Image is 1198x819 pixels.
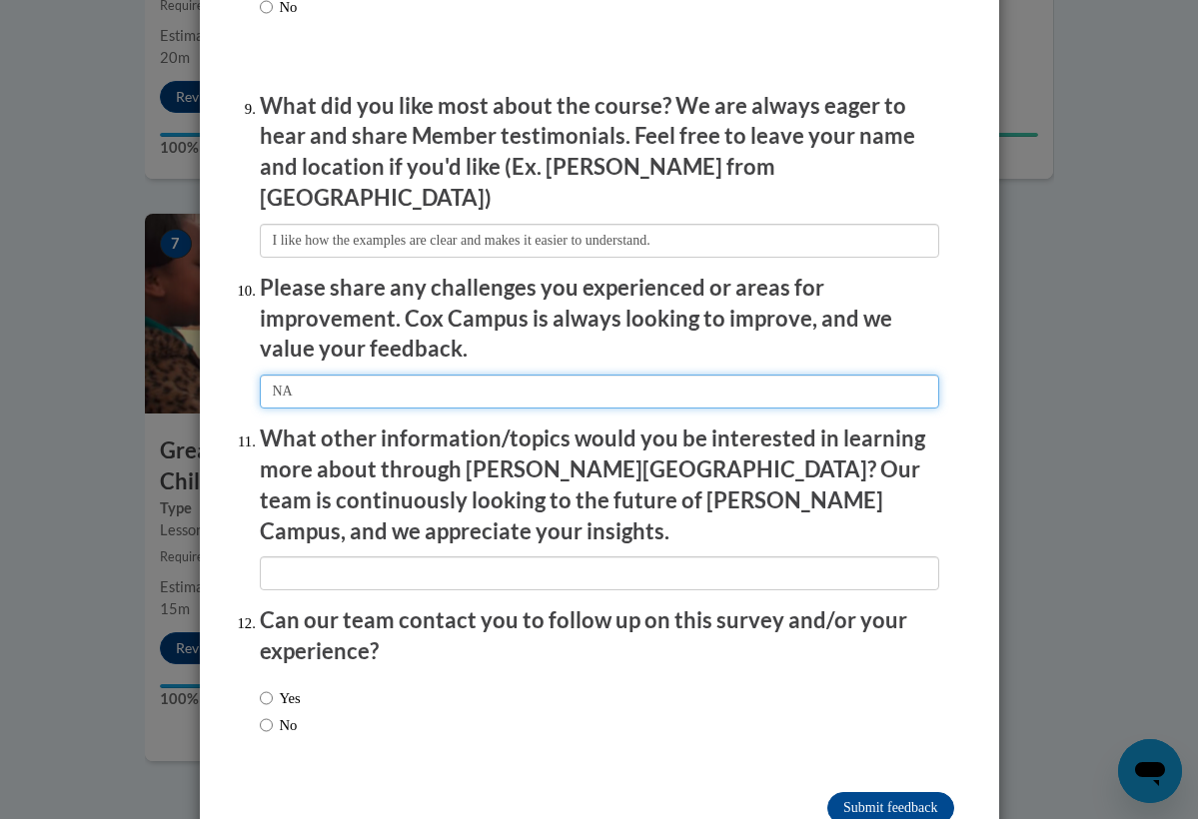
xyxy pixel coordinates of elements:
label: Yes [260,687,301,709]
input: Yes [260,687,273,709]
p: Please share any challenges you experienced or areas for improvement. Cox Campus is always lookin... [260,273,939,365]
p: What other information/topics would you be interested in learning more about through [PERSON_NAME... [260,423,939,546]
input: No [260,714,273,736]
p: Can our team contact you to follow up on this survey and/or your experience? [260,605,939,667]
label: No [260,714,298,736]
p: What did you like most about the course? We are always eager to hear and share Member testimonial... [260,91,939,214]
